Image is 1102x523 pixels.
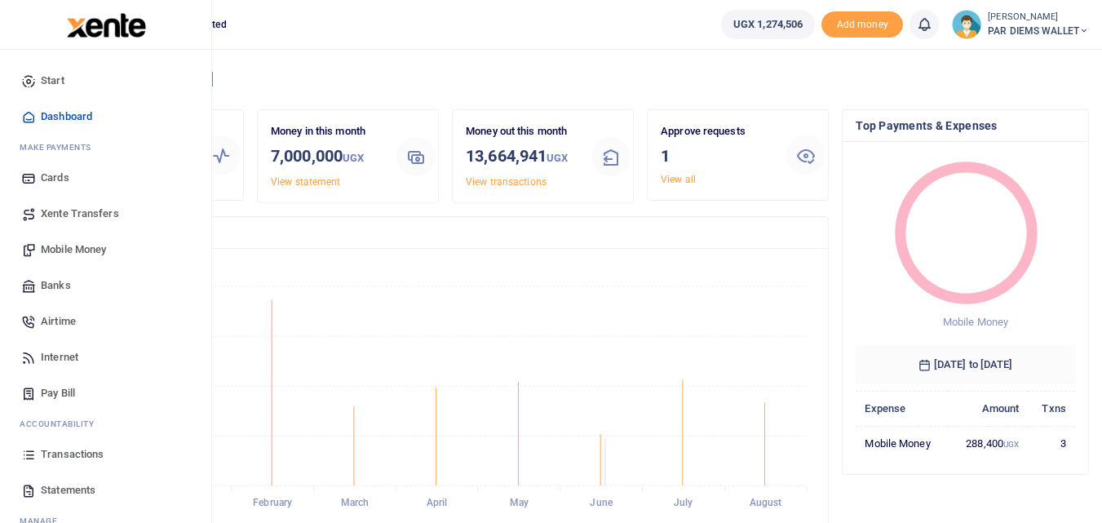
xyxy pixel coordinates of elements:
tspan: May [510,498,529,509]
span: UGX 1,274,506 [733,16,803,33]
a: View statement [271,176,340,188]
h4: Hello [PERSON_NAME] [62,70,1089,88]
a: Internet [13,339,198,375]
small: [PERSON_NAME] [988,11,1089,24]
span: Xente Transfers [41,206,119,222]
small: UGX [1003,440,1019,449]
a: Transactions [13,437,198,472]
h4: Top Payments & Expenses [856,117,1075,135]
h3: 7,000,000 [271,144,383,171]
td: Mobile Money [856,426,949,460]
a: Statements [13,472,198,508]
small: UGX [547,152,568,164]
span: Transactions [41,446,104,463]
h4: Transactions Overview [76,224,815,242]
tspan: February [253,498,292,509]
span: Cards [41,170,69,186]
a: Cards [13,160,198,196]
h3: 1 [661,144,773,168]
td: 3 [1028,426,1075,460]
span: Add money [821,11,903,38]
th: Txns [1028,391,1075,426]
th: Amount [949,391,1028,426]
a: Airtime [13,304,198,339]
a: Add money [821,17,903,29]
img: logo-large [67,13,146,38]
span: Statements [41,482,95,499]
li: Ac [13,411,198,437]
img: profile-user [952,10,981,39]
span: countability [32,418,94,430]
li: M [13,135,198,160]
th: Expense [856,391,949,426]
tspan: August [750,498,782,509]
small: UGX [343,152,364,164]
tspan: April [427,498,448,509]
h3: 13,664,941 [466,144,578,171]
h6: [DATE] to [DATE] [856,345,1075,384]
p: Money out this month [466,123,578,140]
tspan: June [590,498,613,509]
span: ake Payments [28,141,91,153]
span: Dashboard [41,109,92,125]
a: profile-user [PERSON_NAME] PAR DIEMS WALLET [952,10,1089,39]
span: Internet [41,349,78,366]
p: Money in this month [271,123,383,140]
span: Banks [41,277,71,294]
span: Pay Bill [41,385,75,401]
a: Banks [13,268,198,304]
tspan: March [341,498,370,509]
a: logo-small logo-large logo-large [65,18,146,30]
a: View all [661,174,696,185]
span: Start [41,73,64,89]
span: Mobile Money [41,242,106,258]
td: 288,400 [949,426,1028,460]
p: Approve requests [661,123,773,140]
a: Xente Transfers [13,196,198,232]
span: Airtime [41,313,76,330]
a: Dashboard [13,99,198,135]
li: Wallet ballance [715,10,821,39]
a: Pay Bill [13,375,198,411]
li: Toup your wallet [821,11,903,38]
a: View transactions [466,176,547,188]
span: PAR DIEMS WALLET [988,24,1089,38]
span: Mobile Money [943,316,1008,328]
tspan: July [674,498,693,509]
a: Start [13,63,198,99]
a: Mobile Money [13,232,198,268]
a: UGX 1,274,506 [721,10,815,39]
